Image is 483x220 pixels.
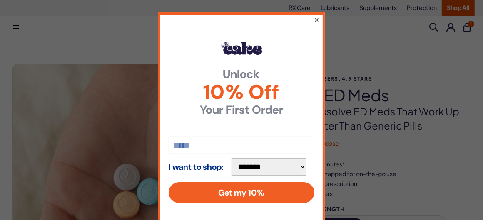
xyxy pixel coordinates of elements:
[314,15,319,24] button: ×
[169,182,314,203] button: Get my 10%
[169,104,314,116] strong: Your First Order
[169,162,224,171] strong: I want to shop:
[169,68,314,80] strong: Unlock
[221,42,262,55] img: Hello Cake
[169,82,314,102] span: 10% Off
